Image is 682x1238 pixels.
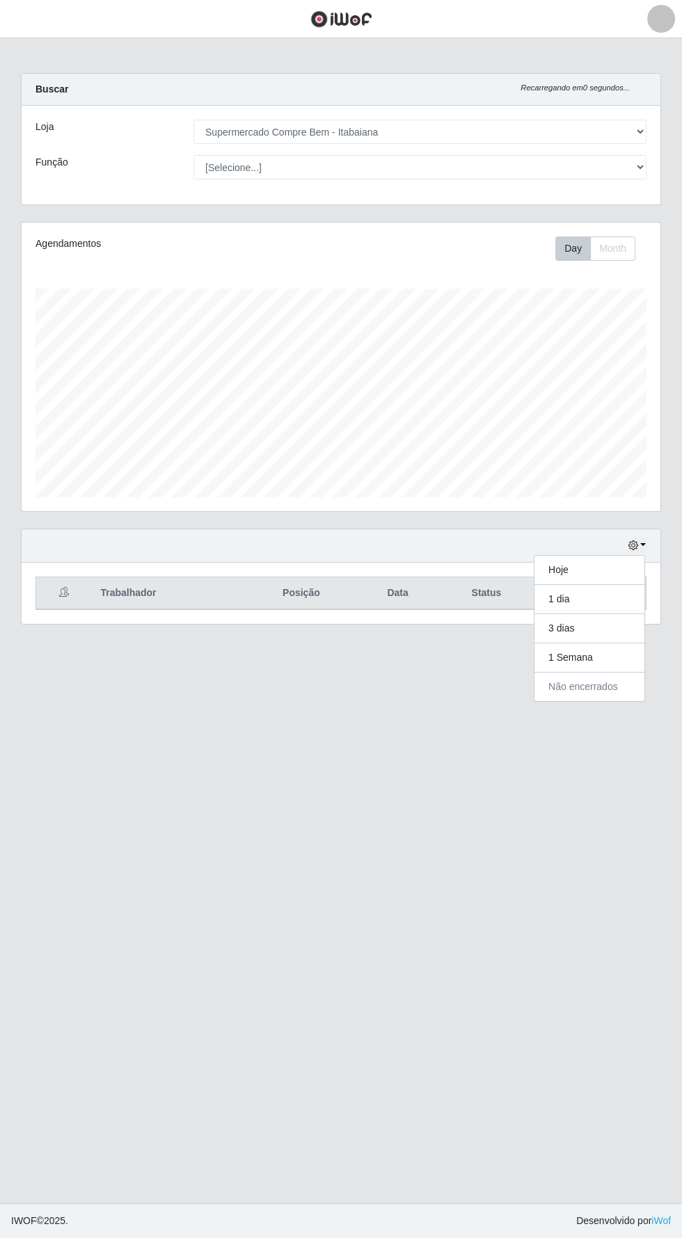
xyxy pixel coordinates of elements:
th: Status [438,577,535,610]
span: IWOF [11,1215,37,1226]
div: Toolbar with button groups [555,236,647,261]
i: Recarregando em 0 segundos... [521,83,630,92]
button: 1 Semana [534,643,644,673]
th: Posição [244,577,358,610]
label: Função [35,155,68,170]
button: Hoje [534,556,644,585]
strong: Buscar [35,83,68,95]
button: Month [590,236,635,261]
th: Data [358,577,437,610]
img: CoreUI Logo [310,10,372,28]
button: 1 dia [534,585,644,614]
span: Desenvolvido por [576,1214,671,1228]
a: iWof [651,1215,671,1226]
div: First group [555,236,635,261]
button: Day [555,236,591,261]
button: 3 dias [534,614,644,643]
div: Agendamentos [35,236,278,251]
button: Não encerrados [534,673,644,701]
th: Trabalhador [92,577,244,610]
span: © 2025 . [11,1214,68,1228]
label: Loja [35,120,54,134]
